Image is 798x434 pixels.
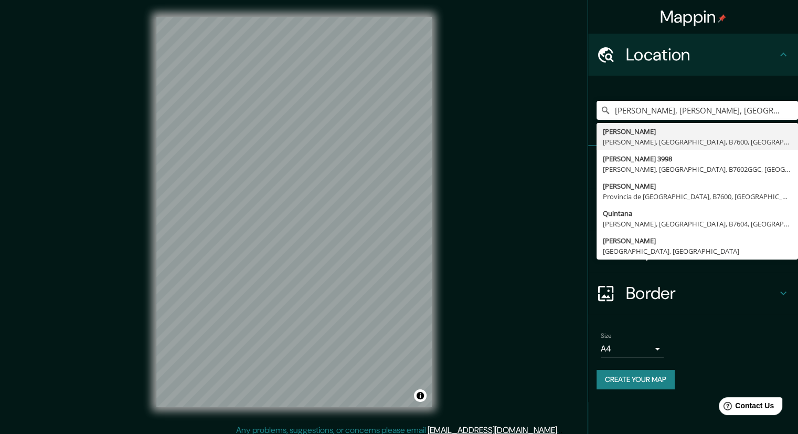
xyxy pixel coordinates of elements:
div: [PERSON_NAME] [603,126,792,137]
h4: Mappin [660,6,727,27]
div: [PERSON_NAME] [603,181,792,191]
div: Pins [588,146,798,188]
div: Quintana [603,208,792,219]
div: [PERSON_NAME], [GEOGRAPHIC_DATA], B7604, [GEOGRAPHIC_DATA] [603,219,792,229]
div: [PERSON_NAME], [GEOGRAPHIC_DATA], B7602GGC, [GEOGRAPHIC_DATA] [603,164,792,174]
div: [PERSON_NAME], [GEOGRAPHIC_DATA], B7600, [GEOGRAPHIC_DATA] [603,137,792,147]
h4: Layout [626,241,777,262]
div: [PERSON_NAME] [603,235,792,246]
img: pin-icon.png [718,14,726,23]
div: A4 [601,340,664,357]
canvas: Map [156,17,432,407]
h4: Border [626,283,777,304]
div: Style [588,188,798,230]
div: Provincia de [GEOGRAPHIC_DATA], B7600, [GEOGRAPHIC_DATA] [603,191,792,202]
div: Border [588,272,798,314]
div: [PERSON_NAME] 3998 [603,153,792,164]
button: Create your map [597,370,675,389]
h4: Location [626,44,777,65]
input: Pick your city or area [597,101,798,120]
div: Layout [588,230,798,272]
iframe: Help widget launcher [705,393,786,422]
button: Toggle attribution [414,389,427,402]
div: [GEOGRAPHIC_DATA], [GEOGRAPHIC_DATA] [603,246,792,256]
label: Size [601,332,612,340]
div: Location [588,34,798,76]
